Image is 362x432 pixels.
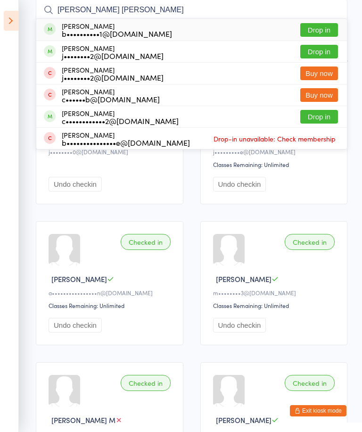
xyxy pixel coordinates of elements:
span: [PERSON_NAME] [216,274,271,284]
div: [PERSON_NAME] [62,44,164,59]
button: Undo checkin [49,177,102,191]
div: [PERSON_NAME] [62,109,179,125]
button: Exit kiosk mode [290,405,346,416]
div: Classes Remaining: Unlimited [213,160,338,168]
div: b•••••••••••••••e@[DOMAIN_NAME] [62,139,190,146]
button: Buy now [300,88,338,102]
div: Checked in [121,234,171,250]
div: c••••••••••••2@[DOMAIN_NAME] [62,117,179,125]
div: Classes Remaining: Unlimited [49,301,173,309]
button: Drop in [300,110,338,124]
div: Classes Remaining: Unlimited [213,301,338,309]
div: [PERSON_NAME] [62,131,190,146]
div: [PERSON_NAME] [62,66,164,81]
div: Checked in [121,375,171,391]
div: [PERSON_NAME] [62,22,172,37]
span: [PERSON_NAME] [216,415,271,425]
div: j••••••••2@[DOMAIN_NAME] [62,52,164,59]
button: Undo checkin [213,177,266,191]
button: Undo checkin [49,318,102,332]
span: [PERSON_NAME] [51,274,107,284]
span: Drop-in unavailable: Check membership [211,132,338,146]
div: j••••••••2@[DOMAIN_NAME] [62,74,164,81]
div: c••••••b@[DOMAIN_NAME] [62,95,160,103]
button: Undo checkin [213,318,266,332]
span: [PERSON_NAME] M [51,415,115,425]
div: a••••••••••••••••n@[DOMAIN_NAME] [49,289,173,297]
div: j••••••••0@[DOMAIN_NAME] [49,148,173,156]
div: Checked in [285,234,335,250]
div: Checked in [285,375,335,391]
div: m••••••••3@[DOMAIN_NAME] [213,289,338,297]
button: Drop in [300,23,338,37]
button: Buy now [300,66,338,80]
button: Drop in [300,45,338,58]
div: j•••••••••e@[DOMAIN_NAME] [213,148,338,156]
div: b••••••••••1@[DOMAIN_NAME] [62,30,172,37]
div: [PERSON_NAME] [62,88,160,103]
